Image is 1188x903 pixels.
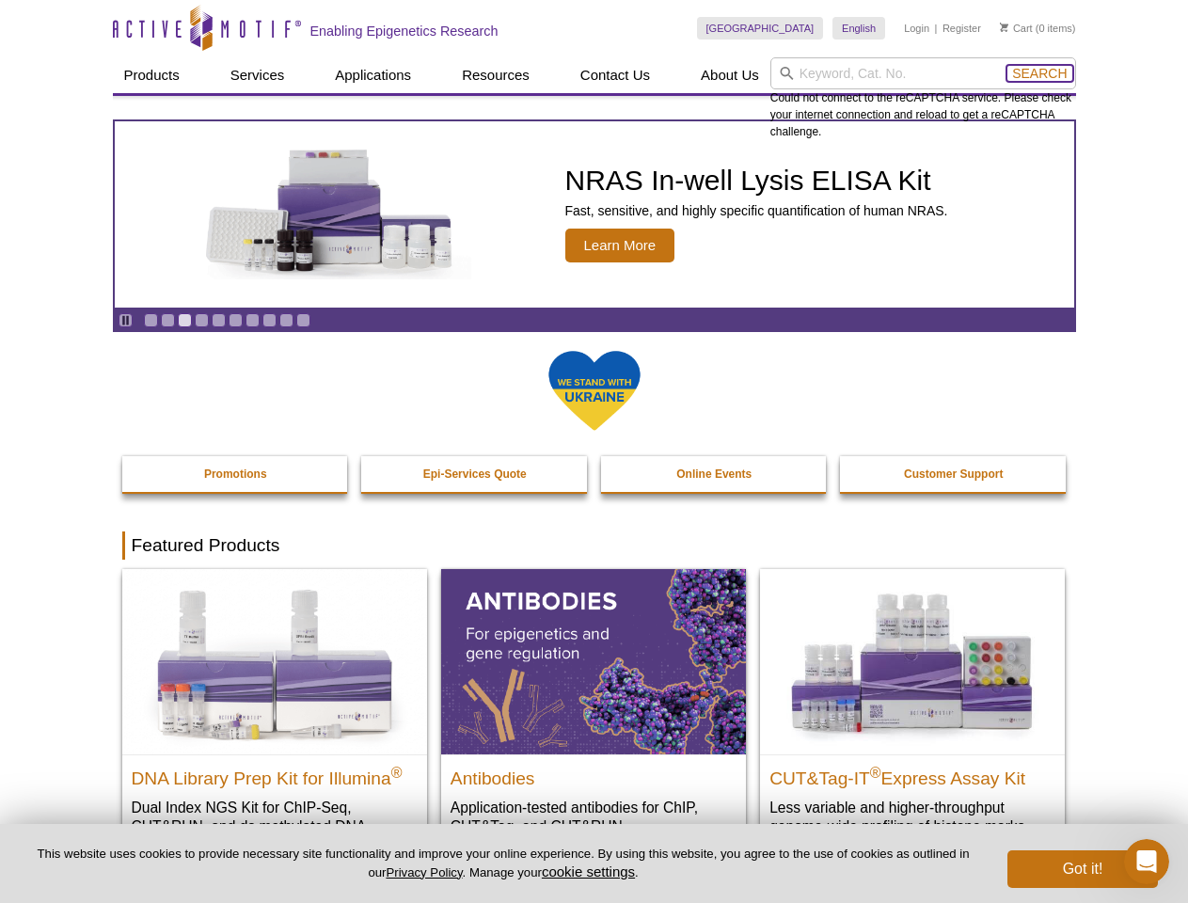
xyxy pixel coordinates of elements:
a: Go to slide 3 [178,313,192,327]
a: Toggle autoplay [119,313,133,327]
a: Go to slide 9 [279,313,293,327]
button: Got it! [1007,850,1158,888]
a: Go to slide 7 [246,313,260,327]
strong: Epi-Services Quote [423,467,527,481]
a: CUT&Tag-IT® Express Assay Kit CUT&Tag-IT®Express Assay Kit Less variable and higher-throughput ge... [760,569,1065,854]
a: Privacy Policy [386,865,462,879]
iframe: Intercom live chat [1124,839,1169,884]
h2: DNA Library Prep Kit for Illumina [132,760,418,788]
h2: Antibodies [451,760,737,788]
a: [GEOGRAPHIC_DATA] [697,17,824,40]
a: Go to slide 8 [262,313,277,327]
p: This website uses cookies to provide necessary site functionality and improve your online experie... [30,846,976,881]
article: NRAS In-well Lysis ELISA Kit [115,121,1074,308]
a: Promotions [122,456,350,492]
img: DNA Library Prep Kit for Illumina [122,569,427,753]
img: Your Cart [1000,23,1008,32]
img: NRAS In-well Lysis ELISA Kit [189,150,471,279]
a: Epi-Services Quote [361,456,589,492]
a: Login [904,22,929,35]
li: | [935,17,938,40]
img: CUT&Tag-IT® Express Assay Kit [760,569,1065,753]
a: Go to slide 2 [161,313,175,327]
h2: Featured Products [122,531,1067,560]
li: (0 items) [1000,17,1076,40]
p: Dual Index NGS Kit for ChIP-Seq, CUT&RUN, and ds methylated DNA assays. [132,798,418,855]
a: Go to slide 5 [212,313,226,327]
a: NRAS In-well Lysis ELISA Kit NRAS In-well Lysis ELISA Kit Fast, sensitive, and highly specific qu... [115,121,1074,308]
a: Cart [1000,22,1033,35]
p: Less variable and higher-throughput genome-wide profiling of histone marks​. [769,798,1055,836]
a: Register [942,22,981,35]
a: Online Events [601,456,829,492]
p: Application-tested antibodies for ChIP, CUT&Tag, and CUT&RUN. [451,798,737,836]
a: Go to slide 4 [195,313,209,327]
strong: Online Events [676,467,752,481]
h2: NRAS In-well Lysis ELISA Kit [565,166,948,195]
a: Resources [451,57,541,93]
button: Search [1006,65,1072,82]
img: We Stand With Ukraine [547,349,642,433]
a: Go to slide 1 [144,313,158,327]
a: About Us [689,57,770,93]
a: Services [219,57,296,93]
sup: ® [870,764,881,780]
p: Fast, sensitive, and highly specific quantification of human NRAS. [565,202,948,219]
button: cookie settings [542,863,635,879]
span: Learn More [565,229,675,262]
a: Applications [324,57,422,93]
sup: ® [391,764,403,780]
a: English [832,17,885,40]
a: Go to slide 10 [296,313,310,327]
strong: Promotions [204,467,267,481]
span: Search [1012,66,1067,81]
img: All Antibodies [441,569,746,753]
h2: Enabling Epigenetics Research [310,23,499,40]
input: Keyword, Cat. No. [770,57,1076,89]
strong: Customer Support [904,467,1003,481]
h2: CUT&Tag-IT Express Assay Kit [769,760,1055,788]
a: Go to slide 6 [229,313,243,327]
a: Customer Support [840,456,1068,492]
a: All Antibodies Antibodies Application-tested antibodies for ChIP, CUT&Tag, and CUT&RUN. [441,569,746,854]
a: DNA Library Prep Kit for Illumina DNA Library Prep Kit for Illumina® Dual Index NGS Kit for ChIP-... [122,569,427,873]
div: Could not connect to the reCAPTCHA service. Please check your internet connection and reload to g... [770,57,1076,140]
a: Products [113,57,191,93]
a: Contact Us [569,57,661,93]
